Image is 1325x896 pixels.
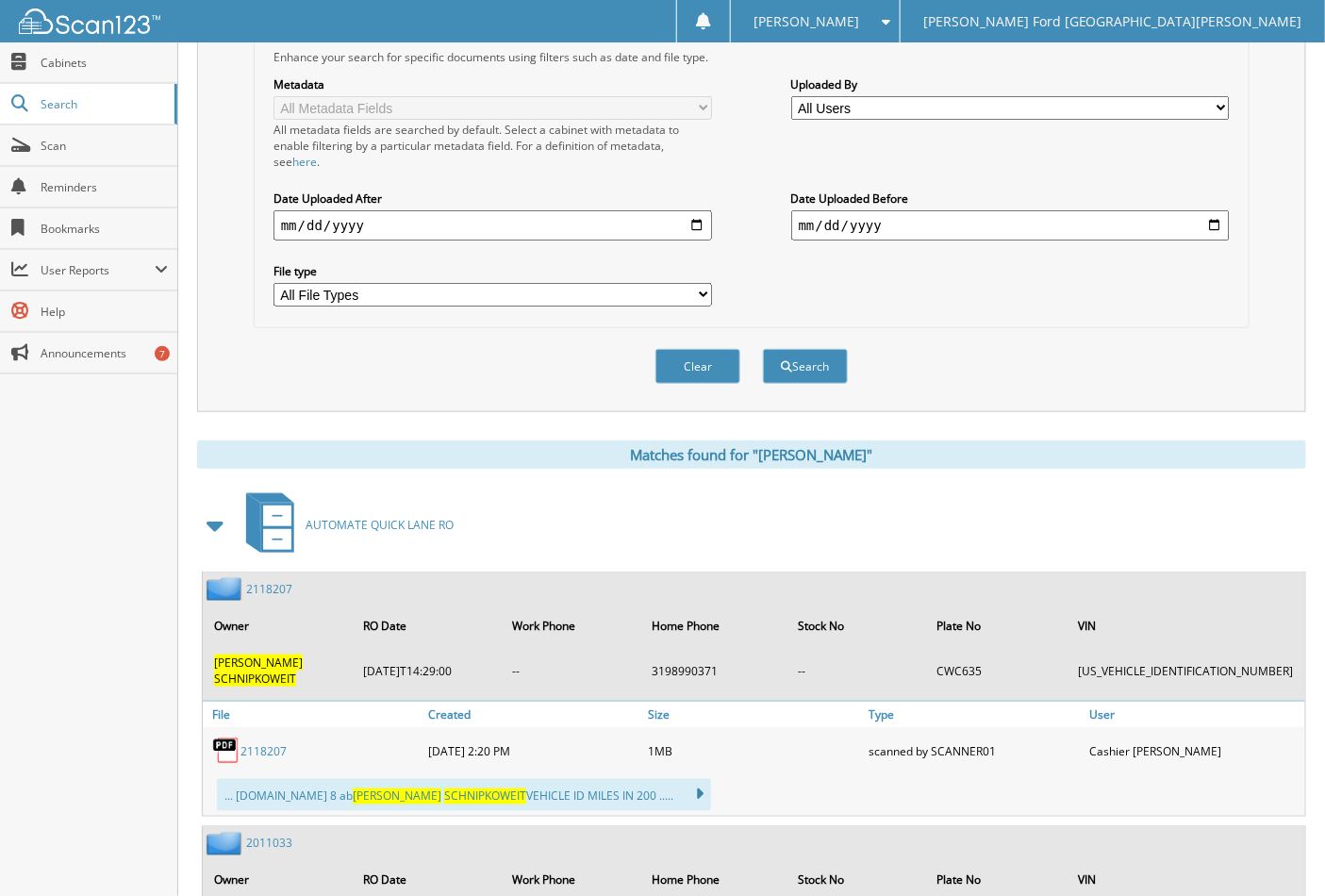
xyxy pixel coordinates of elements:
[155,346,170,361] div: 7
[1231,805,1325,896] iframe: Chat Widget
[791,76,1230,92] label: Uploaded By
[212,737,240,765] img: PDF.png
[864,732,1085,770] div: scanned by SCANNER01
[207,832,246,855] img: folder2.png
[246,836,292,852] a: 2011033
[214,655,303,671] span: [PERSON_NAME]
[41,262,155,278] span: User Reports
[643,606,787,645] th: Home Phone
[788,647,926,694] td: --
[217,779,711,811] div: ... [DOMAIN_NAME] 8 ab VEHICLE ID MILES IN 200 .....
[503,647,640,694] td: --
[41,304,168,320] span: Help
[264,49,1239,65] div: Enhance your search for specific documents using filters such as date and file type.
[788,606,926,645] th: Stock No
[207,577,246,601] img: folder2.png
[246,581,292,597] a: 2118207
[791,191,1230,207] label: Date Uploaded Before
[41,179,168,195] span: Reminders
[273,76,712,92] label: Metadata
[927,647,1068,694] td: CWC635
[1085,702,1305,727] a: User
[643,647,787,694] td: 3198990371
[354,606,501,645] th: RO Date
[1085,732,1305,770] div: Cashier [PERSON_NAME]
[203,702,423,727] a: File
[41,345,168,361] span: Announcements
[655,349,740,384] button: Clear
[354,647,501,694] td: [DATE]T14:29:00
[41,221,168,237] span: Bookmarks
[19,8,160,34] img: scan123-logo-white.svg
[503,606,640,645] th: Work Phone
[41,138,168,154] span: Scan
[197,440,1306,469] div: Matches found for "[PERSON_NAME]"
[273,122,712,170] div: All metadata fields are searched by default. Select a cabinet with metadata to enable filtering b...
[41,96,165,112] span: Search
[41,55,168,71] span: Cabinets
[273,263,712,279] label: File type
[644,732,865,770] div: 1MB
[864,702,1085,727] a: Type
[205,606,352,645] th: Owner
[423,702,644,727] a: Created
[754,16,859,27] span: [PERSON_NAME]
[1069,647,1303,694] td: [US_VEHICLE_IDENTIFICATION_NUMBER]
[235,488,454,562] a: AUTOMATE QUICK LANE RO
[353,788,441,805] span: [PERSON_NAME]
[214,671,296,687] span: SCHNIPKOWEIT
[763,349,848,384] button: Search
[240,743,287,759] a: 2118207
[1069,606,1303,645] th: VIN
[444,788,526,805] span: SCHNIPKOWEIT
[791,210,1230,241] input: end
[644,702,865,727] a: Size
[423,732,644,770] div: [DATE] 2:20 PM
[273,210,712,241] input: start
[273,191,712,207] label: Date Uploaded After
[927,606,1068,645] th: Plate No
[923,16,1302,27] span: [PERSON_NAME] Ford [GEOGRAPHIC_DATA][PERSON_NAME]
[292,154,317,170] a: here
[306,517,454,533] span: AUTOMATE QUICK LANE RO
